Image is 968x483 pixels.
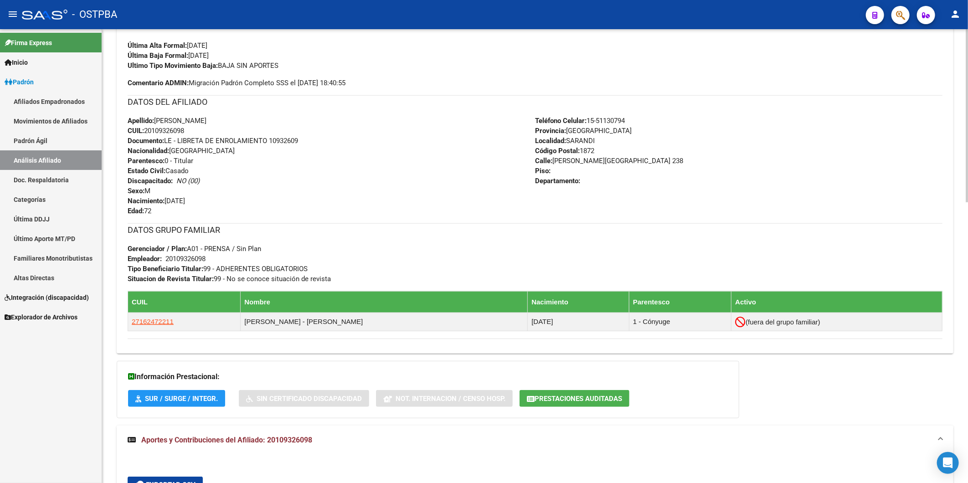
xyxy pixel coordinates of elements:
[241,291,528,313] th: Nombre
[239,390,369,407] button: Sin Certificado Discapacidad
[128,79,189,87] strong: Comentario ADMIN:
[528,313,629,331] td: [DATE]
[128,197,185,205] span: [DATE]
[128,207,151,215] span: 72
[128,245,187,253] strong: Gerenciador / Plan:
[241,313,528,331] td: [PERSON_NAME] - [PERSON_NAME]
[535,127,566,135] strong: Provincia:
[535,147,594,155] span: 1872
[535,137,566,145] strong: Localidad:
[535,147,580,155] strong: Código Postal:
[128,117,154,125] strong: Apellido:
[128,265,203,273] strong: Tipo Beneficiario Titular:
[141,436,312,444] span: Aportes y Contribuciones del Afiliado: 20109326098
[128,187,144,195] strong: Sexo:
[535,117,625,125] span: 15-51130794
[396,395,505,403] span: Not. Internacion / Censo Hosp.
[746,318,820,326] span: (fuera del grupo familiar)
[528,291,629,313] th: Nacimiento
[128,157,193,165] span: 0 - Titular
[150,21,181,30] strong: INACTIVO
[128,147,169,155] strong: Nacionalidad:
[128,62,218,70] strong: Ultimo Tipo Movimiento Baja:
[128,207,144,215] strong: Edad:
[128,197,165,205] strong: Nacimiento:
[257,395,362,403] span: Sin Certificado Discapacidad
[128,224,942,236] h3: DATOS GRUPO FAMILIAR
[145,395,218,403] span: SUR / SURGE / INTEGR.
[376,390,513,407] button: Not. Internacion / Censo Hosp.
[128,137,164,145] strong: Documento:
[165,254,206,264] div: 20109326098
[7,9,18,20] mat-icon: menu
[128,390,225,407] button: SUR / SURGE / INTEGR.
[128,187,150,195] span: M
[128,370,728,383] h3: Información Prestacional:
[128,117,206,125] span: [PERSON_NAME]
[128,127,184,135] span: 20109326098
[128,255,162,263] strong: Empleador:
[128,147,235,155] span: [GEOGRAPHIC_DATA]
[629,291,731,313] th: Parentesco
[128,51,209,60] span: [DATE]
[535,177,580,185] strong: Departamento:
[128,245,261,253] span: A01 - PRENSA / Sin Plan
[5,312,77,322] span: Explorador de Archivos
[128,275,331,283] span: 99 - No se conoce situación de revista
[520,390,629,407] button: Prestaciones Auditadas
[128,167,165,175] strong: Estado Civil:
[128,291,241,313] th: CUIL
[535,167,551,175] strong: Piso:
[128,157,165,165] strong: Parentesco:
[535,137,595,145] span: SARANDI
[128,96,942,108] h3: DATOS DEL AFILIADO
[5,57,28,67] span: Inicio
[535,127,632,135] span: [GEOGRAPHIC_DATA]
[535,157,552,165] strong: Calle:
[535,395,622,403] span: Prestaciones Auditadas
[128,41,187,50] strong: Última Alta Formal:
[535,117,587,125] strong: Teléfono Celular:
[117,426,953,455] mat-expansion-panel-header: Aportes y Contribuciones del Afiliado: 20109326098
[128,78,345,88] span: Migración Padrón Completo SSS el [DATE] 18:40:55
[72,5,117,25] span: - OSTPBA
[950,9,961,20] mat-icon: person
[128,21,150,30] strong: Estado:
[128,62,278,70] span: BAJA SIN APORTES
[535,157,683,165] span: [PERSON_NAME][GEOGRAPHIC_DATA] 238
[5,77,34,87] span: Padrón
[128,41,207,50] span: [DATE]
[128,275,214,283] strong: Situacion de Revista Titular:
[128,127,144,135] strong: CUIL:
[5,38,52,48] span: Firma Express
[5,293,89,303] span: Integración (discapacidad)
[128,51,188,60] strong: Última Baja Formal:
[176,177,200,185] i: NO (00)
[132,318,174,325] span: 27162472211
[937,452,959,474] div: Open Intercom Messenger
[128,167,189,175] span: Casado
[128,265,308,273] span: 99 - ADHERENTES OBLIGATORIOS
[731,291,942,313] th: Activo
[128,177,173,185] strong: Discapacitado:
[629,313,731,331] td: 1 - Cónyuge
[128,137,298,145] span: LE - LIBRETA DE ENROLAMIENTO 10932609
